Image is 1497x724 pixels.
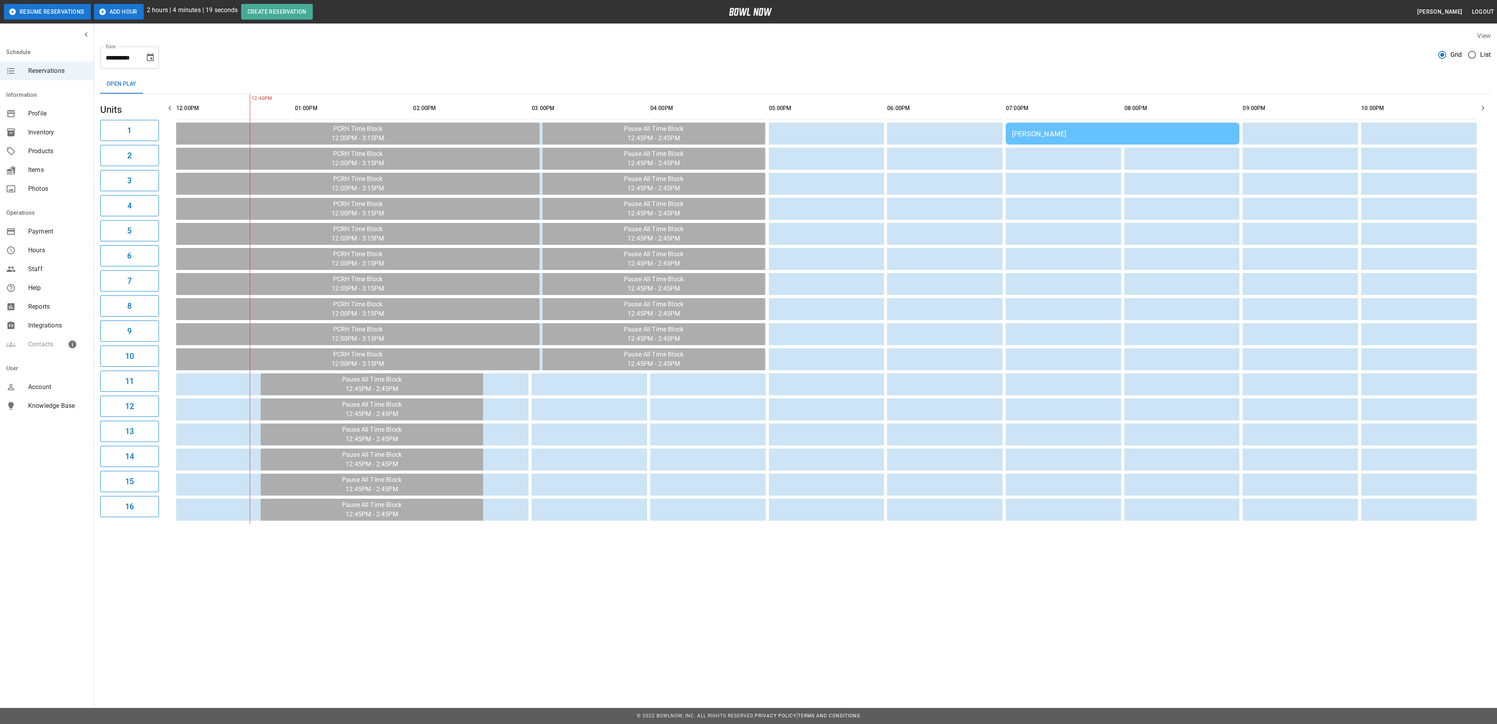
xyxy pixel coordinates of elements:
[100,75,1491,94] div: inventory tabs
[127,174,132,187] h6: 3
[100,195,159,216] button: 4
[100,471,159,492] button: 15
[100,75,142,94] button: Open Play
[100,371,159,392] button: 11
[100,295,159,317] button: 8
[755,713,796,719] a: Privacy Policy
[28,184,88,194] span: Photos
[100,170,159,191] button: 3
[100,421,159,442] button: 13
[1480,50,1491,60] span: List
[94,4,144,20] button: Add Hour
[127,300,132,312] h6: 8
[28,302,88,311] span: Reports
[127,149,132,162] h6: 2
[28,128,88,137] span: Inventory
[127,325,132,337] h6: 9
[650,97,766,119] th: 04:00PM
[28,147,88,156] span: Products
[28,321,88,330] span: Integrations
[28,165,88,175] span: Items
[100,120,159,141] button: 1
[176,97,292,119] th: 12:00PM
[125,425,134,438] h6: 13
[127,275,132,287] h6: 7
[1414,5,1465,19] button: [PERSON_NAME]
[125,475,134,488] h6: 15
[100,346,159,367] button: 10
[125,375,134,387] h6: 11
[1477,32,1491,40] label: View
[100,396,159,417] button: 12
[127,124,132,137] h6: 1
[127,224,132,237] h6: 5
[100,320,159,342] button: 9
[28,109,88,118] span: Profile
[127,199,132,212] h6: 4
[100,220,159,241] button: 5
[147,5,238,20] p: 2 hours | 4 minutes | 19 seconds
[127,250,132,262] h6: 6
[125,350,134,362] h6: 10
[28,246,88,255] span: Hours
[1012,130,1233,138] div: [PERSON_NAME]
[100,496,159,517] button: 16
[100,270,159,291] button: 7
[125,400,134,413] h6: 12
[100,446,159,467] button: 14
[1469,5,1497,19] button: Logout
[28,382,88,392] span: Account
[125,500,134,513] h6: 16
[28,264,88,274] span: Staff
[4,4,91,20] button: Resume Reservations
[28,283,88,293] span: Help
[100,103,159,116] h5: Units
[125,450,134,463] h6: 14
[142,50,158,65] button: Choose date, selected date is Sep 13, 2025
[1361,97,1477,119] th: 10:00PM
[173,94,1480,524] table: sticky table
[28,401,88,411] span: Knowledge Base
[250,95,252,103] span: 12:40PM
[729,8,772,16] img: logo
[637,713,755,719] span: © 2022 BowlNow, Inc. All Rights Reserved.
[1450,50,1462,60] span: Grid
[769,97,884,119] th: 05:00PM
[798,713,860,719] a: Terms and Conditions
[100,245,159,266] button: 6
[100,145,159,166] button: 2
[28,66,88,76] span: Reservations
[28,227,88,236] span: Payment
[1243,97,1358,119] th: 09:00PM
[241,4,313,20] button: Create Reservation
